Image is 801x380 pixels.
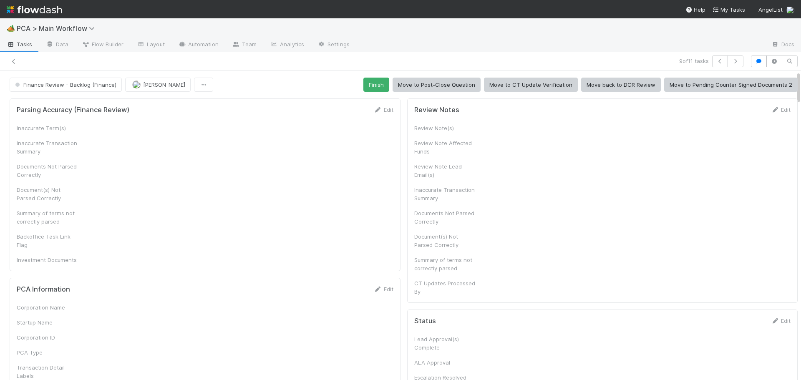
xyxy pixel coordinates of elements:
h5: PCA Information [17,285,70,294]
h5: Review Notes [414,106,459,114]
a: Edit [771,106,791,113]
div: Documents Not Parsed Correctly [17,162,79,179]
a: Automation [171,38,225,52]
div: Backoffice Task Link Flag [17,232,79,249]
div: Summary of terms not correctly parsed [414,256,477,272]
span: PCA > Main Workflow [17,24,99,33]
img: avatar_030f5503-c087-43c2-95d1-dd8963b2926c.png [132,81,141,89]
div: Inaccurate Transaction Summary [17,139,79,156]
div: Transaction Detail Labels [17,363,79,380]
div: Summary of terms not correctly parsed [17,209,79,226]
button: [PERSON_NAME] [125,78,191,92]
div: Inaccurate Term(s) [17,124,79,132]
a: My Tasks [712,5,745,14]
a: Analytics [263,38,311,52]
div: Inaccurate Transaction Summary [414,186,477,202]
div: Documents Not Parsed Correctly [414,209,477,226]
a: Data [39,38,75,52]
div: Document(s) Not Parsed Correctly [414,232,477,249]
span: 9 of 11 tasks [679,57,709,65]
button: Finish [363,78,389,92]
a: Edit [374,286,393,292]
div: Review Note Lead Email(s) [414,162,477,179]
span: AngelList [758,6,783,13]
a: Edit [771,317,791,324]
span: [PERSON_NAME] [143,81,185,88]
span: Tasks [7,40,33,48]
a: Docs [765,38,801,52]
div: Corporation Name [17,303,79,312]
a: Team [225,38,263,52]
div: Investment Documents [17,256,79,264]
img: logo-inverted-e16ddd16eac7371096b0.svg [7,3,62,17]
button: Move to CT Update Verification [484,78,578,92]
img: avatar_030f5503-c087-43c2-95d1-dd8963b2926c.png [786,6,794,14]
h5: Parsing Accuracy (Finance Review) [17,106,129,114]
a: Settings [311,38,356,52]
div: Help [685,5,705,14]
a: Edit [374,106,393,113]
div: PCA Type [17,348,79,357]
div: Corporation ID [17,333,79,342]
span: My Tasks [712,6,745,13]
div: Review Note(s) [414,124,477,132]
span: Flow Builder [82,40,123,48]
button: Move to Pending Counter Signed Documents 2 [664,78,798,92]
div: Startup Name [17,318,79,327]
button: Move to Post-Close Question [393,78,481,92]
div: Lead Approval(s) Complete [414,335,477,352]
div: ALA Approval [414,358,477,367]
button: Move back to DCR Review [581,78,661,92]
div: CT Updates Processed By [414,279,477,296]
h5: Status [414,317,436,325]
div: Document(s) Not Parsed Correctly [17,186,79,202]
a: Layout [130,38,171,52]
a: Flow Builder [75,38,130,52]
button: Finance Review - Backlog (Finance) [10,78,122,92]
span: 🏕️ [7,25,15,32]
span: Finance Review - Backlog (Finance) [13,81,116,88]
div: Review Note Affected Funds [414,139,477,156]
